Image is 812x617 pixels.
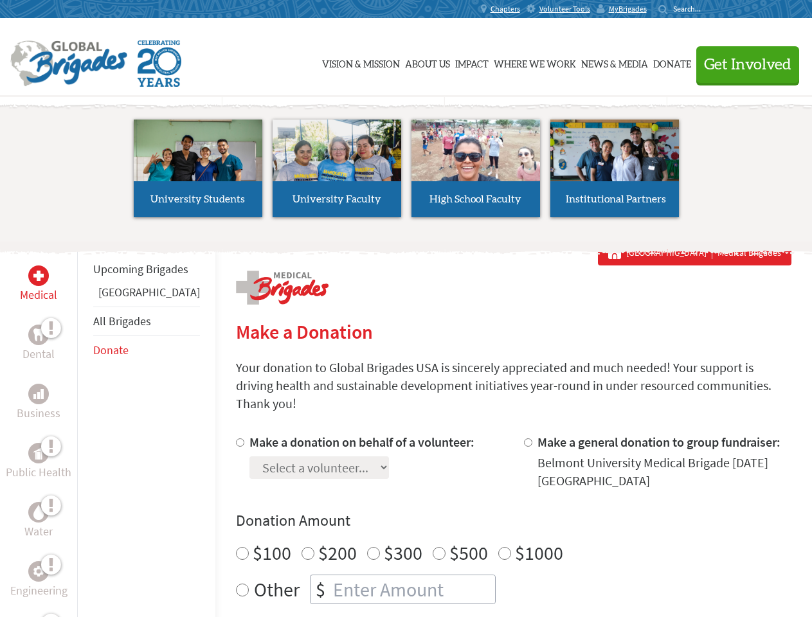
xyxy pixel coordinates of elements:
li: Guatemala [93,283,200,307]
a: WaterWater [24,502,53,541]
img: Public Health [33,447,44,460]
a: News & Media [581,30,648,94]
li: Upcoming Brigades [93,255,200,283]
a: Public HealthPublic Health [6,443,71,481]
p: Engineering [10,582,68,600]
a: Institutional Partners [550,120,679,217]
label: Make a general donation to group fundraiser: [537,434,780,450]
span: Chapters [491,4,520,14]
a: Vision & Mission [322,30,400,94]
button: Get Involved [696,46,799,83]
a: MedicalMedical [20,265,57,304]
img: menu_brigades_submenu_4.jpg [550,120,679,205]
a: EngineeringEngineering [10,561,68,600]
div: Water [28,502,49,523]
label: Make a donation on behalf of a volunteer: [249,434,474,450]
span: Get Involved [704,57,791,73]
a: Donate [653,30,691,94]
a: University Faculty [273,120,401,217]
a: DentalDental [23,325,55,363]
p: Public Health [6,463,71,481]
a: Donate [93,343,129,357]
a: Where We Work [494,30,576,94]
span: High School Faculty [429,194,521,204]
p: Dental [23,345,55,363]
img: logo-medical.png [236,271,329,305]
p: Your donation to Global Brigades USA is sincerely appreciated and much needed! Your support is dr... [236,359,791,413]
img: Engineering [33,566,44,577]
img: Water [33,505,44,519]
img: menu_brigades_submenu_3.jpg [411,120,540,182]
label: $500 [449,541,488,565]
div: Medical [28,265,49,286]
img: menu_brigades_submenu_1.jpg [134,120,262,205]
a: University Students [134,120,262,217]
a: BusinessBusiness [17,384,60,422]
img: Business [33,389,44,399]
p: Business [17,404,60,422]
a: Upcoming Brigades [93,262,188,276]
div: Belmont University Medical Brigade [DATE] [GEOGRAPHIC_DATA] [537,454,791,490]
a: About Us [405,30,450,94]
label: $100 [253,541,291,565]
div: Dental [28,325,49,345]
input: Search... [673,4,710,13]
span: MyBrigades [609,4,647,14]
p: Medical [20,286,57,304]
input: Enter Amount [330,575,495,604]
div: Public Health [28,443,49,463]
h4: Donation Amount [236,510,791,531]
img: Global Brigades Logo [10,40,127,87]
div: Engineering [28,561,49,582]
label: $200 [318,541,357,565]
img: Global Brigades Celebrating 20 Years [138,40,181,87]
span: University Faculty [293,194,381,204]
div: Business [28,384,49,404]
span: Volunteer Tools [539,4,590,14]
a: All Brigades [93,314,151,328]
span: Institutional Partners [566,194,666,204]
li: Donate [93,336,200,364]
span: University Students [150,194,245,204]
h2: Make a Donation [236,320,791,343]
label: $300 [384,541,422,565]
label: $1000 [515,541,563,565]
a: High School Faculty [411,120,540,217]
li: All Brigades [93,307,200,336]
img: menu_brigades_submenu_2.jpg [273,120,401,206]
img: Medical [33,271,44,281]
a: [GEOGRAPHIC_DATA] [98,285,200,300]
p: Water [24,523,53,541]
div: $ [311,575,330,604]
label: Other [254,575,300,604]
a: Impact [455,30,489,94]
img: Dental [33,328,44,341]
